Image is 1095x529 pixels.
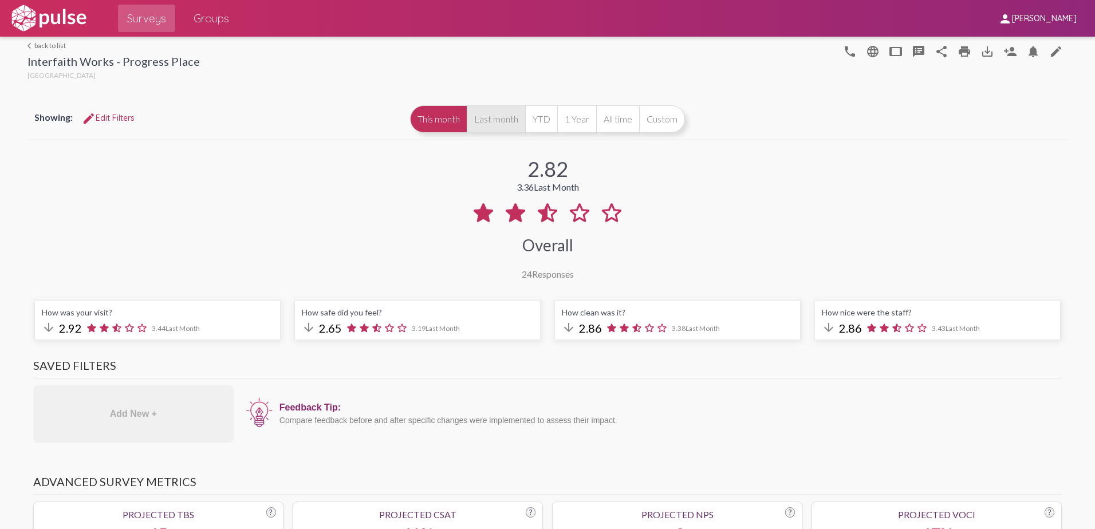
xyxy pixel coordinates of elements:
mat-icon: Bell [1026,45,1040,58]
a: edit [1045,40,1068,62]
a: Groups [184,5,238,32]
div: Projected NPS [560,509,795,520]
mat-icon: Download [980,45,994,58]
button: speaker_notes [907,40,930,62]
mat-icon: Edit Filters [82,112,96,125]
img: white-logo.svg [9,4,88,33]
h3: Saved Filters [33,358,1062,378]
span: 2.86 [839,321,862,335]
span: 2.92 [59,321,82,335]
div: 2.82 [527,156,568,181]
span: Last Month [534,181,579,192]
div: ? [266,507,276,518]
span: [PERSON_NAME] [1012,14,1077,24]
div: Add New + [33,385,234,443]
button: [PERSON_NAME] [989,7,1086,29]
mat-icon: person [998,12,1012,26]
button: Custom [639,105,685,133]
span: Last Month [166,324,200,333]
div: How safe did you feel? [302,307,533,317]
mat-icon: language [866,45,880,58]
div: Overall [522,235,573,255]
div: Compare feedback before and after specific changes were implemented to assess their impact. [279,416,1056,425]
div: Responses [522,269,574,279]
mat-icon: edit [1049,45,1063,58]
mat-icon: speaker_notes [912,45,925,58]
mat-icon: print [958,45,971,58]
button: 1 Year [557,105,596,133]
div: Projected TBS [41,509,276,520]
mat-icon: arrow_downward [822,321,836,334]
div: How clean was it? [562,307,793,317]
span: 24 [522,269,532,279]
div: Projected CSAT [300,509,535,520]
button: Download [976,40,999,62]
mat-icon: Share [935,45,948,58]
button: language [838,40,861,62]
span: 3.43 [932,324,980,333]
span: Surveys [127,8,166,29]
mat-icon: arrow_back_ios [27,42,34,49]
span: Showing: [34,112,73,123]
div: Projected VoCI [819,509,1054,520]
button: YTD [525,105,557,133]
button: tablet [884,40,907,62]
div: 3.36 [517,181,579,192]
a: back to list [27,41,200,50]
mat-icon: arrow_downward [562,321,576,334]
span: Groups [194,8,229,29]
button: language [861,40,884,62]
div: Interfaith Works - Progress Place [27,54,200,71]
mat-icon: tablet [889,45,903,58]
button: Bell [1022,40,1045,62]
div: ? [785,507,795,518]
button: Share [930,40,953,62]
div: ? [526,507,535,518]
span: Last Month [946,324,980,333]
button: Edit FiltersEdit Filters [73,108,144,128]
button: Last month [467,105,525,133]
button: All time [596,105,639,133]
div: ? [1045,507,1054,518]
mat-icon: language [843,45,857,58]
span: Last Month [686,324,720,333]
mat-icon: arrow_downward [302,321,316,334]
span: Last Month [426,324,460,333]
span: 3.19 [412,324,460,333]
button: Person [999,40,1022,62]
span: Edit Filters [82,113,135,123]
span: 3.38 [672,324,720,333]
div: Feedback Tip: [279,402,1056,413]
span: 2.65 [319,321,342,335]
h3: Advanced Survey Metrics [33,475,1062,495]
mat-icon: Person [1003,45,1017,58]
a: print [953,40,976,62]
mat-icon: arrow_downward [42,321,56,334]
button: This month [410,105,467,133]
div: How was your visit? [42,307,273,317]
span: 2.86 [579,321,602,335]
a: Surveys [118,5,175,32]
div: How nice were the staff? [822,307,1053,317]
img: icon12.png [245,397,274,429]
span: 3.44 [152,324,200,333]
span: [GEOGRAPHIC_DATA] [27,71,96,80]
